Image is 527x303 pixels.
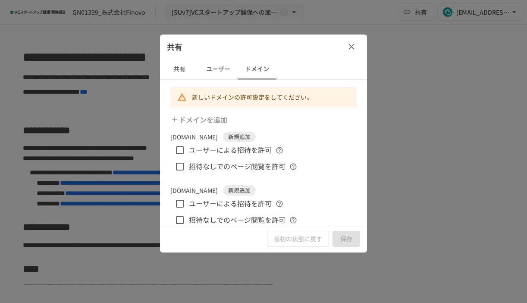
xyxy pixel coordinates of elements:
[160,35,367,59] div: 共有
[223,133,256,141] span: 新規追加
[238,59,276,79] button: ドメイン
[160,59,199,79] button: 共有
[189,145,272,156] span: ユーザーによる招待を許可
[169,111,231,128] button: ドメインを追加
[223,186,256,195] span: 新規追加
[189,215,285,226] span: 招待なしでのページ閲覧を許可
[192,89,313,105] div: 新しいドメインの許可設定をしてください。
[170,132,218,142] p: [DOMAIN_NAME]
[189,161,285,172] span: 招待なしでのページ閲覧を許可
[170,186,218,195] p: [DOMAIN_NAME]
[199,59,238,79] button: ユーザー
[189,198,272,209] span: ユーザーによる招待を許可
